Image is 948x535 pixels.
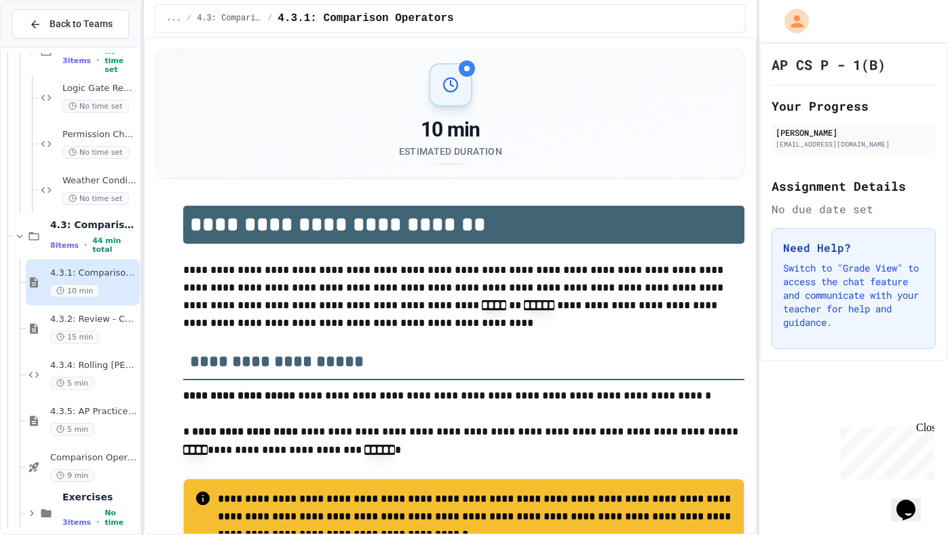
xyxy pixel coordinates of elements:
[783,261,924,329] p: Switch to "Grade View" to access the chat feature and communicate with your teacher for help and ...
[62,175,137,187] span: Weather Conditions Checker
[772,96,936,115] h2: Your Progress
[50,469,94,482] span: 9 min
[772,201,936,217] div: No due date set
[399,117,502,142] div: 10 min
[772,55,886,74] h1: AP CS P - 1(B)
[92,236,137,254] span: 44 min total
[187,13,191,24] span: /
[96,517,99,528] span: •
[50,267,137,279] span: 4.3.1: Comparison Operators
[50,377,94,390] span: 5 min
[783,240,924,256] h3: Need Help?
[62,56,91,65] span: 3 items
[835,422,934,479] iframe: chat widget
[62,146,129,159] span: No time set
[776,139,932,149] div: [EMAIL_ADDRESS][DOMAIN_NAME]
[891,481,934,521] iframe: chat widget
[62,83,137,94] span: Logic Gate Repair
[62,491,137,503] span: Exercises
[267,13,272,24] span: /
[50,284,99,297] span: 10 min
[50,452,137,464] span: Comparison Operators - Quiz
[50,17,113,31] span: Back to Teams
[50,241,79,250] span: 8 items
[166,13,181,24] span: ...
[62,100,129,113] span: No time set
[50,331,99,344] span: 15 min
[50,314,137,325] span: 4.3.2: Review - Comparison Operators
[12,10,129,39] button: Back to Teams
[5,5,94,86] div: Chat with us now!Close
[50,219,137,231] span: 4.3: Comparison Operators
[776,126,932,139] div: [PERSON_NAME]
[105,47,137,74] span: No time set
[50,423,94,436] span: 5 min
[62,518,91,527] span: 3 items
[399,145,502,158] div: Estimated Duration
[772,177,936,196] h2: Assignment Details
[84,240,87,251] span: •
[50,360,137,371] span: 4.3.4: Rolling [PERSON_NAME]
[62,129,137,141] span: Permission Checker
[96,55,99,66] span: •
[278,10,453,26] span: 4.3.1: Comparison Operators
[50,406,137,418] span: 4.3.5: AP Practice - Comparison Operators
[197,13,262,24] span: 4.3: Comparison Operators
[62,192,129,205] span: No time set
[770,5,812,37] div: My Account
